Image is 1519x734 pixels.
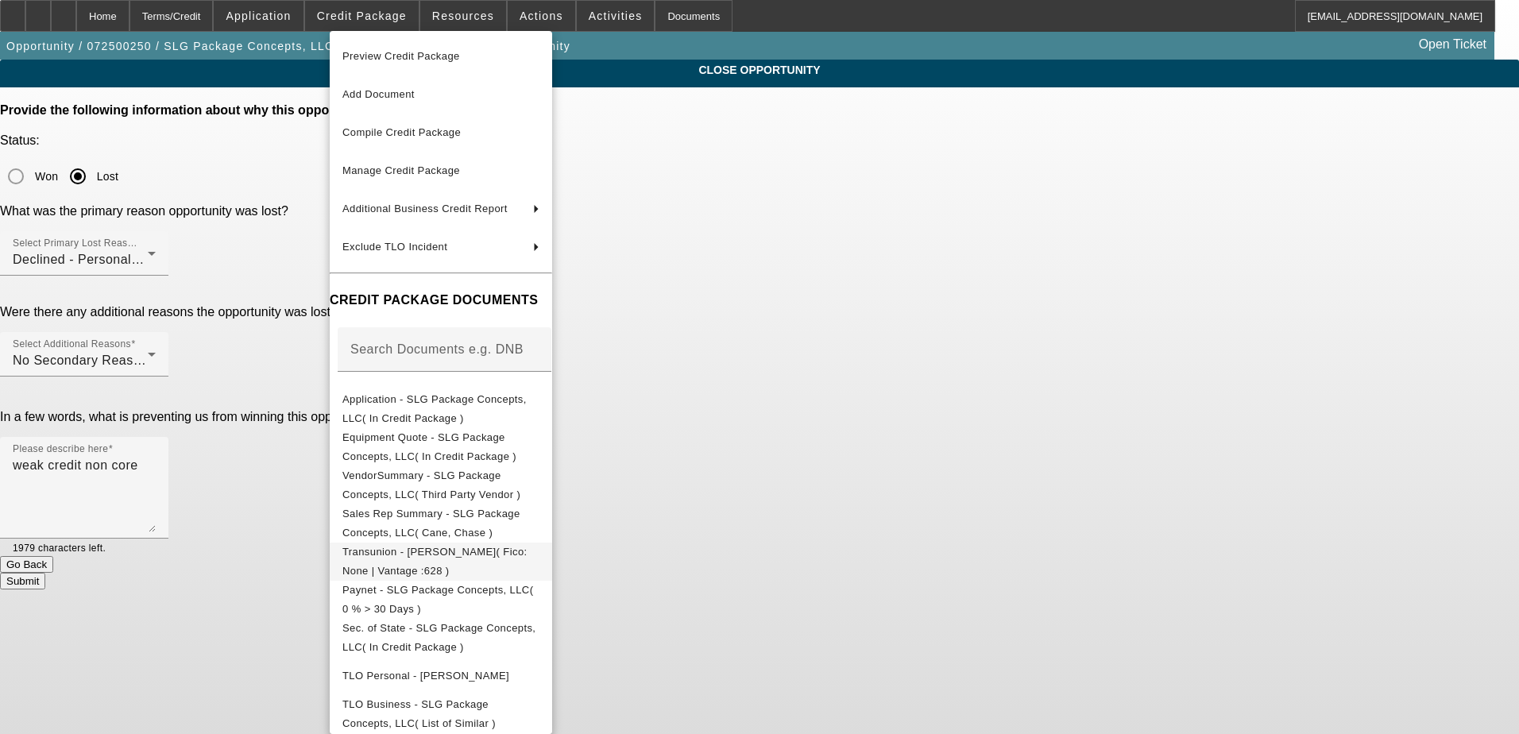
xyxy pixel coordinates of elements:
span: Transunion - [PERSON_NAME]( Fico: None | Vantage :628 ) [342,546,528,577]
span: Manage Credit Package [342,164,460,176]
span: Sec. of State - SLG Package Concepts, LLC( In Credit Package ) [342,622,535,653]
span: Additional Business Credit Report [342,203,508,214]
button: Application - SLG Package Concepts, LLC( In Credit Package ) [330,390,552,428]
button: TLO Personal - Gordon, Trevor [330,657,552,695]
span: Compile Credit Package [342,126,461,138]
span: Exclude TLO Incident [342,241,447,253]
span: Paynet - SLG Package Concepts, LLC( 0 % > 30 Days ) [342,584,533,615]
span: Add Document [342,88,415,100]
button: Paynet - SLG Package Concepts, LLC( 0 % > 30 Days ) [330,581,552,619]
h4: CREDIT PACKAGE DOCUMENTS [330,291,552,310]
button: Transunion - Gordon, Trevor( Fico: None | Vantage :628 ) [330,543,552,581]
button: Sales Rep Summary - SLG Package Concepts, LLC( Cane, Chase ) [330,504,552,543]
button: Equipment Quote - SLG Package Concepts, LLC( In Credit Package ) [330,428,552,466]
button: Sec. of State - SLG Package Concepts, LLC( In Credit Package ) [330,619,552,657]
span: Application - SLG Package Concepts, LLC( In Credit Package ) [342,393,527,424]
button: TLO Business - SLG Package Concepts, LLC( List of Similar ) [330,695,552,733]
button: VendorSummary - SLG Package Concepts, LLC( Third Party Vendor ) [330,466,552,504]
span: TLO Personal - [PERSON_NAME] [342,670,509,682]
mat-label: Search Documents e.g. DNB [350,342,524,356]
span: Preview Credit Package [342,50,460,62]
span: Sales Rep Summary - SLG Package Concepts, LLC( Cane, Chase ) [342,508,520,539]
span: VendorSummary - SLG Package Concepts, LLC( Third Party Vendor ) [342,469,520,500]
span: Equipment Quote - SLG Package Concepts, LLC( In Credit Package ) [342,431,516,462]
span: TLO Business - SLG Package Concepts, LLC( List of Similar ) [342,698,496,729]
